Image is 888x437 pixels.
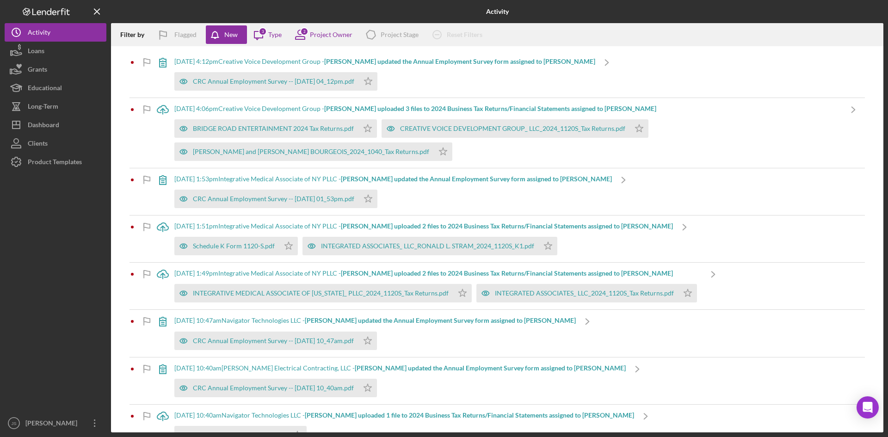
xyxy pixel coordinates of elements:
div: INTEGRATIVE MEDICAL ASSOCIATE OF [US_STATE]_ PLLC_2024_1120S_Tax Returns.pdf [193,289,449,297]
div: CRC Annual Employment Survey -- [DATE] 01_53pm.pdf [193,195,354,203]
b: [PERSON_NAME] uploaded 2 files to 2024 Business Tax Returns/Financial Statements assigned to [PER... [341,269,673,277]
div: BRIDGE ROAD ENTERTAINMENT 2024 Tax Returns.pdf [193,125,354,132]
div: [DATE] 1:51pm Integrative Medical Associate of NY PLLC - [174,222,673,230]
div: [DATE] 4:06pm Creative Voice Development Group - [174,105,842,112]
a: [DATE] 10:47amNavigator Technologies LLC -[PERSON_NAME] updated the Annual Employment Survey form... [151,310,599,357]
button: INTEGRATIVE MEDICAL ASSOCIATE OF [US_STATE]_ PLLC_2024_1120S_Tax Returns.pdf [174,284,472,302]
div: CRC Annual Employment Survey -- [DATE] 10_40am.pdf [193,384,354,392]
button: Long-Term [5,97,106,116]
b: [PERSON_NAME] uploaded 2 files to 2024 Business Tax Returns/Financial Statements assigned to [PER... [341,222,673,230]
button: INTEGRATED ASSOCIATES_ LLC_RONALD L. STRAM_2024_1120S_K1.pdf [302,237,557,255]
button: Flagged [151,25,206,44]
b: Activity [486,8,509,15]
button: Grants [5,60,106,79]
div: [DATE] 10:40am [PERSON_NAME] Electrical Contracting, LLC - [174,364,626,372]
div: 3 [259,27,267,36]
div: Flagged [174,25,197,44]
div: INTEGRATED ASSOCIATES_ LLC_RONALD L. STRAM_2024_1120S_K1.pdf [321,242,534,250]
div: Reset Filters [447,25,482,44]
div: Educational [28,79,62,99]
b: [PERSON_NAME] uploaded 3 files to 2024 Business Tax Returns/Financial Statements assigned to [PER... [324,105,656,112]
div: Long-Term [28,97,58,118]
div: Loans [28,42,44,62]
div: Dashboard [28,116,59,136]
b: [PERSON_NAME] updated the Annual Employment Survey form assigned to [PERSON_NAME] [341,175,612,183]
button: Activity [5,23,106,42]
button: CRC Annual Employment Survey -- [DATE] 01_53pm.pdf [174,190,377,208]
button: JS[PERSON_NAME] [5,414,106,432]
button: Loans [5,42,106,60]
div: [DATE] 10:47am Navigator Technologies LLC - [174,317,576,324]
div: Type [268,31,282,38]
button: New [206,25,247,44]
div: Activity [28,23,50,44]
div: CRC Annual Employment Survey -- [DATE] 10_47am.pdf [193,337,354,345]
button: Educational [5,79,106,97]
div: Filter by [120,31,151,38]
button: Reset Filters [425,25,492,44]
button: [PERSON_NAME] and [PERSON_NAME] BOURGEOIS_2024_1040_Tax Returns.pdf [174,142,452,161]
button: Product Templates [5,153,106,171]
button: Clients [5,134,106,153]
div: Schedule K Form 1120-S.pdf [193,242,275,250]
div: New [224,25,238,44]
div: [DATE] 4:12pm Creative Voice Development Group - [174,58,595,65]
button: INTEGRATED ASSOCIATES_ LLC_2024_1120S_Tax Returns.pdf [476,284,697,302]
div: Grants [28,60,47,81]
b: [PERSON_NAME] uploaded 1 file to 2024 Business Tax Returns/Financial Statements assigned to [PERS... [305,411,634,419]
div: [PERSON_NAME] [23,414,83,435]
div: Project Stage [381,31,419,38]
a: [DATE] 4:06pmCreative Voice Development Group -[PERSON_NAME] uploaded 3 files to 2024 Business Ta... [151,98,865,168]
b: [PERSON_NAME] updated the Annual Employment Survey form assigned to [PERSON_NAME] [305,316,576,324]
text: JS [11,421,16,426]
button: CRC Annual Employment Survey -- [DATE] 10_47am.pdf [174,332,377,350]
a: [DATE] 1:53pmIntegrative Medical Associate of NY PLLC -[PERSON_NAME] updated the Annual Employmen... [151,168,635,215]
div: INTEGRATED ASSOCIATES_ LLC_2024_1120S_Tax Returns.pdf [495,289,674,297]
b: [PERSON_NAME] updated the Annual Employment Survey form assigned to [PERSON_NAME] [324,57,595,65]
a: [DATE] 1:51pmIntegrative Medical Associate of NY PLLC -[PERSON_NAME] uploaded 2 files to 2024 Bus... [151,215,696,262]
button: CRC Annual Employment Survey -- [DATE] 04_12pm.pdf [174,72,377,91]
div: [DATE] 1:49pm Integrative Medical Associate of NY PLLC - [174,270,702,277]
div: Clients [28,134,48,155]
a: [DATE] 10:40am[PERSON_NAME] Electrical Contracting, LLC -[PERSON_NAME] updated the Annual Employm... [151,357,649,404]
div: Open Intercom Messenger [857,396,879,419]
button: BRIDGE ROAD ENTERTAINMENT 2024 Tax Returns.pdf [174,119,377,138]
b: [PERSON_NAME] updated the Annual Employment Survey form assigned to [PERSON_NAME] [355,364,626,372]
button: CREATIVE VOICE DEVELOPMENT GROUP_ LLC_2024_1120S_Tax Returns.pdf [382,119,648,138]
button: Schedule K Form 1120-S.pdf [174,237,298,255]
div: CREATIVE VOICE DEVELOPMENT GROUP_ LLC_2024_1120S_Tax Returns.pdf [400,125,625,132]
div: Product Templates [28,153,82,173]
div: [DATE] 10:40am Navigator Technologies LLC - [174,412,634,419]
button: Dashboard [5,116,106,134]
div: 2 [300,27,308,36]
div: Project Owner [310,31,352,38]
div: [PERSON_NAME] and [PERSON_NAME] BOURGEOIS_2024_1040_Tax Returns.pdf [193,148,429,155]
div: CRC Annual Employment Survey -- [DATE] 04_12pm.pdf [193,78,354,85]
div: [DATE] 1:53pm Integrative Medical Associate of NY PLLC - [174,175,612,183]
a: [DATE] 4:12pmCreative Voice Development Group -[PERSON_NAME] updated the Annual Employment Survey... [151,51,618,98]
button: CRC Annual Employment Survey -- [DATE] 10_40am.pdf [174,379,377,397]
a: [DATE] 1:49pmIntegrative Medical Associate of NY PLLC -[PERSON_NAME] uploaded 2 files to 2024 Bus... [151,263,725,309]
